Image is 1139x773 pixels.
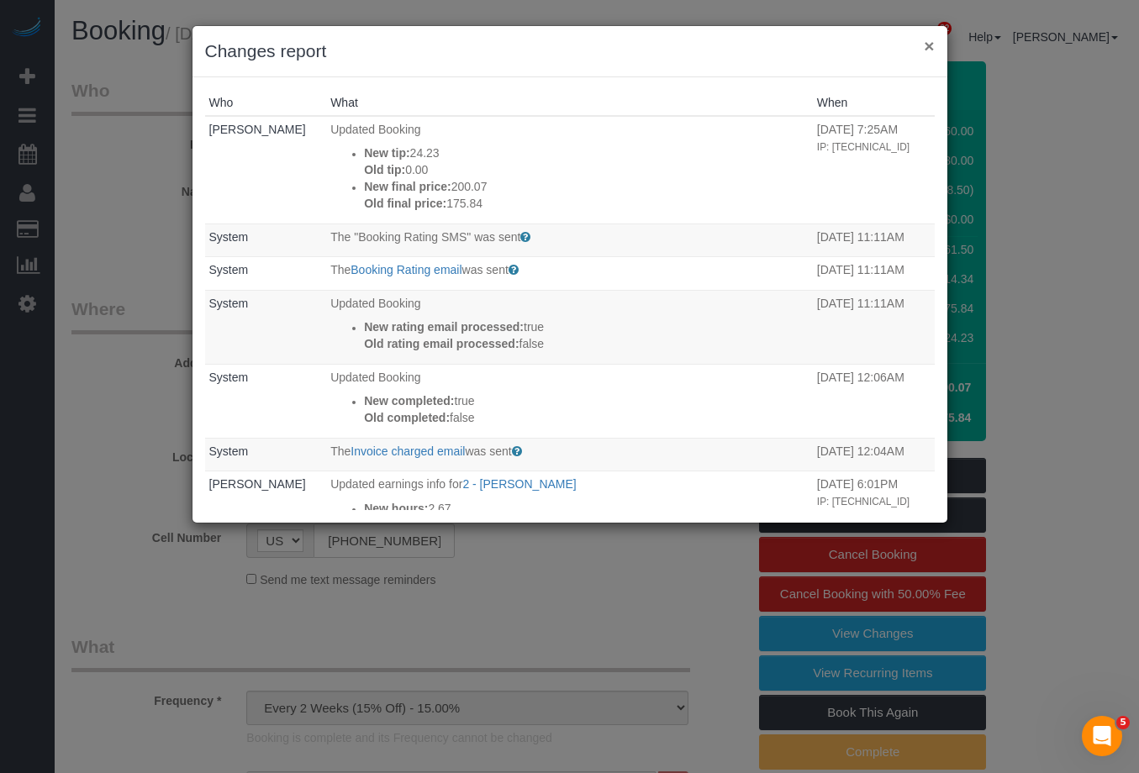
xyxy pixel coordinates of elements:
[364,409,809,426] p: false
[205,257,327,291] td: Who
[205,364,327,438] td: Who
[209,263,249,276] a: System
[1116,716,1130,729] span: 5
[364,502,428,515] strong: New hours:
[813,290,935,364] td: When
[330,263,351,276] span: The
[209,297,249,310] a: System
[813,90,935,116] th: When
[465,444,511,458] span: was sent
[209,123,306,136] a: [PERSON_NAME]
[364,411,450,424] strong: Old completed:
[205,290,327,364] td: Who
[205,471,327,545] td: Who
[813,471,935,545] td: When
[330,477,462,491] span: Updated earnings info for
[364,161,809,178] p: 0.00
[326,223,813,257] td: What
[364,145,809,161] p: 24.23
[330,230,520,244] span: The "Booking Rating SMS" was sent
[205,438,327,471] td: Who
[364,394,454,408] strong: New completed:
[330,297,420,310] span: Updated Booking
[209,477,306,491] a: [PERSON_NAME]
[813,223,935,257] td: When
[924,37,934,55] button: ×
[209,444,249,458] a: System
[364,163,405,176] strong: Old tip:
[326,116,813,223] td: What
[205,39,935,64] h3: Changes report
[364,318,809,335] p: true
[817,496,910,507] small: IP: [TECHNICAL_ID]
[326,290,813,364] td: What
[813,116,935,223] td: When
[209,371,249,384] a: System
[364,146,409,160] strong: New tip:
[351,263,461,276] a: Booking Rating email
[205,116,327,223] td: Who
[205,223,327,257] td: Who
[364,500,809,517] p: 2.67
[462,477,576,491] a: 2 - [PERSON_NAME]
[351,444,465,458] a: Invoice charged email
[462,263,509,276] span: was sent
[330,123,420,136] span: Updated Booking
[817,141,910,153] small: IP: [TECHNICAL_ID]
[813,257,935,291] td: When
[326,90,813,116] th: What
[813,364,935,438] td: When
[813,438,935,471] td: When
[326,257,813,291] td: What
[192,26,947,523] sui-modal: Changes report
[209,230,249,244] a: System
[326,471,813,545] td: What
[330,444,351,458] span: The
[205,90,327,116] th: Who
[364,180,451,193] strong: New final price:
[364,337,519,350] strong: Old rating email processed:
[364,392,809,409] p: true
[364,178,809,195] p: 200.07
[330,371,420,384] span: Updated Booking
[326,364,813,438] td: What
[364,195,809,212] p: 175.84
[364,320,524,334] strong: New rating email processed:
[364,197,446,210] strong: Old final price:
[1082,716,1122,756] iframe: Intercom live chat
[364,335,809,352] p: false
[326,438,813,471] td: What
